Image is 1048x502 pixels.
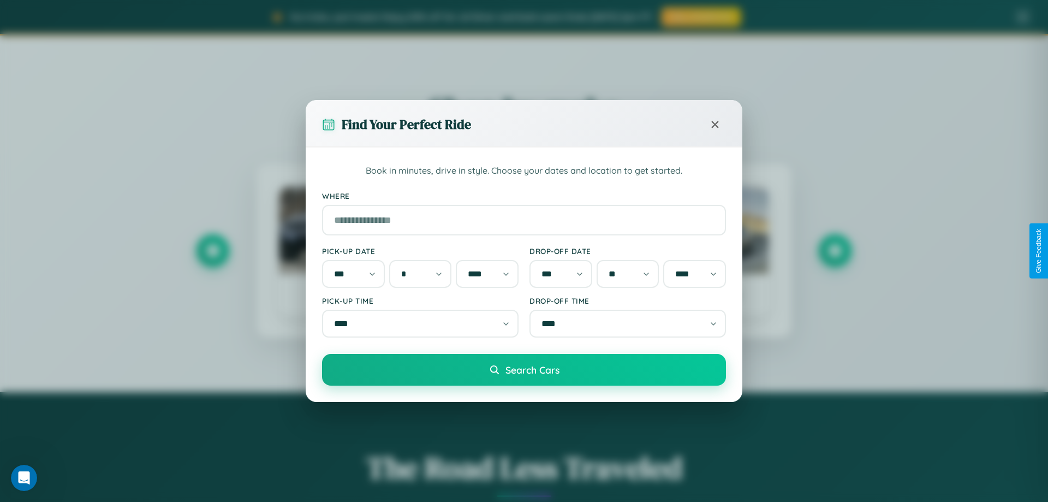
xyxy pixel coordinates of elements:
label: Drop-off Time [529,296,726,305]
h3: Find Your Perfect Ride [342,115,471,133]
label: Where [322,191,726,200]
label: Drop-off Date [529,246,726,256]
p: Book in minutes, drive in style. Choose your dates and location to get started. [322,164,726,178]
span: Search Cars [505,364,559,376]
label: Pick-up Time [322,296,519,305]
button: Search Cars [322,354,726,386]
label: Pick-up Date [322,246,519,256]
